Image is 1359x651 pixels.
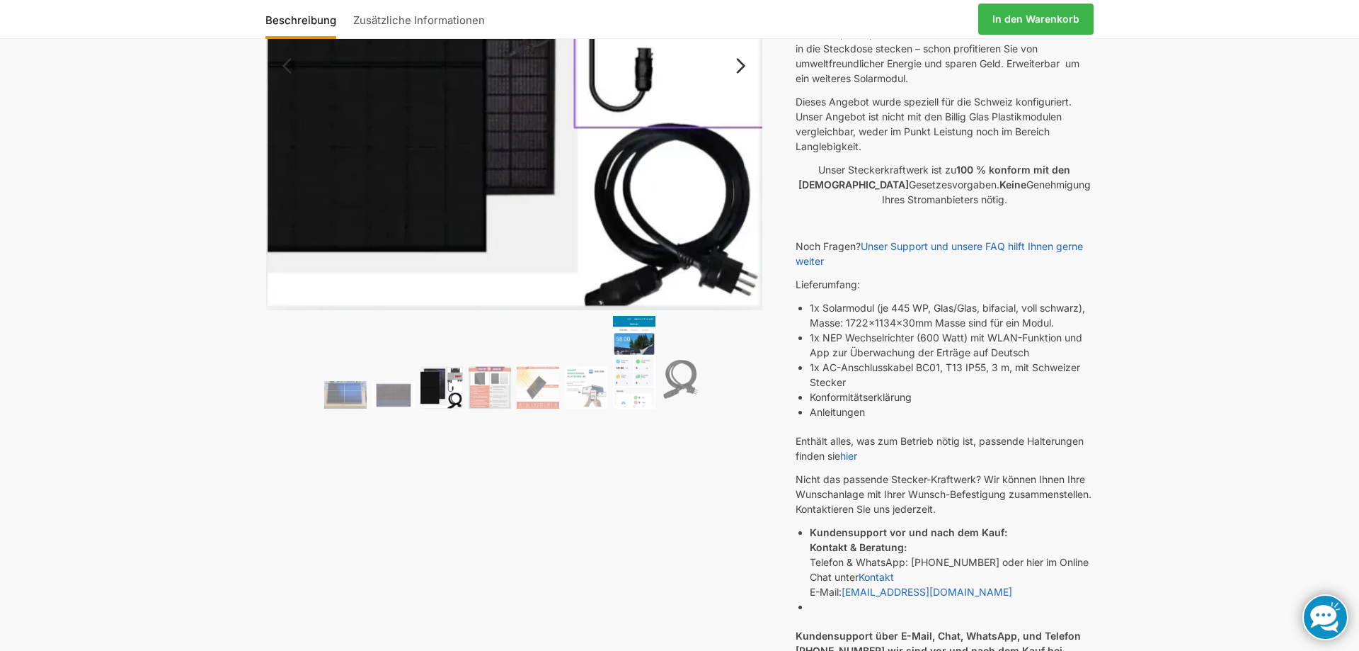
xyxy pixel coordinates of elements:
[840,450,857,462] a: hier
[978,4,1094,35] a: In den Warenkorb
[324,381,367,408] img: Solaranlage für den kleinen Balkon
[810,525,1094,599] li: Telefon & WhatsApp: [PHONE_NUMBER] oder hier im Online Chat unter E-Mail:
[859,571,894,583] a: Kontakt
[517,366,559,409] img: Bificial 30 % mehr Leistung
[810,390,1094,404] li: Konformitätserklärung
[420,366,463,409] img: Bificiales Hochleistungsmodul
[810,300,1094,330] li: 1x Solarmodul (je 445 WP, Glas/Glas, bifacial, voll schwarz), Masse: 1722x1134x30mm Masse sind fü...
[999,179,1026,191] strong: Keine
[796,239,1094,268] p: Noch Fragen?
[661,352,704,409] img: Anschlusskabel-3meter
[346,2,492,36] a: Zusätzliche Informationen
[842,586,1012,598] a: [EMAIL_ADDRESS][DOMAIN_NAME]
[796,162,1094,207] p: Unser Steckerkraftwerk ist zu Gesetzesvorgaben. Genehmigung Ihres Stromanbieters nötig.
[372,382,415,409] img: Balkonkraftwerk 445/600 Watt Bificial – Bild 2
[565,366,607,409] img: Balkonkraftwerk 445/600 Watt Bificial – Bild 6
[796,94,1094,154] p: Dieses Angebot wurde speziell für die Schweiz konfiguriert. Unser Angebot ist nicht mit den Billi...
[796,277,1094,292] p: Lieferumfang:
[810,360,1094,390] li: 1x AC-Anschlusskabel BC01, T13 IP55, 3 m, mit Schweizer Stecker
[810,526,1007,538] strong: Kundensupport vor und nach dem Kauf:
[810,330,1094,360] li: 1x NEP Wechselrichter (600 Watt) mit WLAN-Funktion und App zur Überwachung der Erträge auf Deutsch
[796,240,1083,267] a: Unser Support und unsere FAQ hilft Ihnen gerne weiter
[469,366,511,409] img: Wer billig kauft, kauft 2 mal.
[796,472,1094,516] p: Nicht das passende Stecker-Kraftwerk? Wir können Ihnen Ihre Wunschanlage mit Ihrer Wunsch-Befesti...
[613,316,655,408] img: NEPViewer App
[796,434,1094,463] p: Enthält alles, was zum Betrieb nötig ist, passende Halterungen finden sie
[810,404,1094,419] li: Anleitungen
[810,541,907,553] strong: Kontakt & Beratung:
[265,2,343,36] a: Beschreibung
